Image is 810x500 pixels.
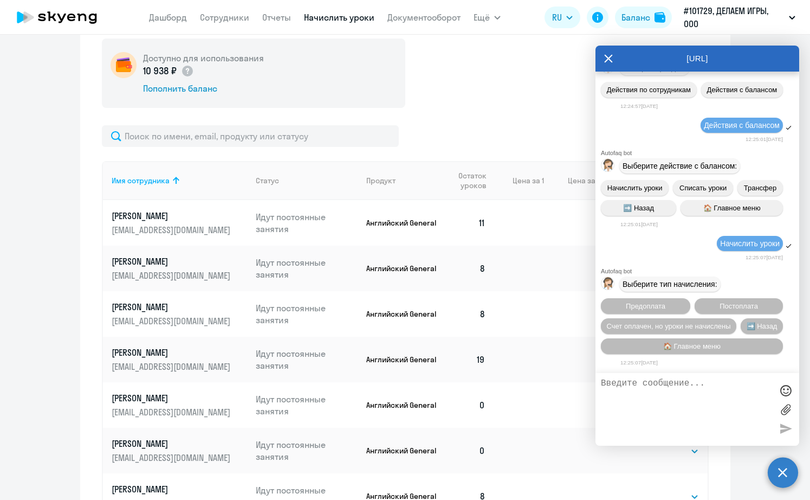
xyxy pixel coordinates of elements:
[620,103,658,109] time: 12:24:57[DATE]
[620,360,658,366] time: 12:25:07[DATE]
[256,439,358,463] p: Идут постоянные занятия
[673,180,733,196] button: Списать уроки
[112,210,248,236] a: [PERSON_NAME][EMAIL_ADDRESS][DOMAIN_NAME]
[623,204,654,212] span: ➡️ Назад
[601,318,736,334] button: Счет оплачен, но уроки не начислены
[366,309,439,319] p: Английский General
[256,393,358,417] p: Идут постоянные занятия
[366,264,439,273] p: Английский General
[623,162,737,170] span: Выберите действие с балансом:
[720,239,780,248] span: Начислить уроки
[601,180,669,196] button: Начислить уроки
[703,204,761,212] span: 🏠 Главное меню
[474,7,501,28] button: Ещё
[439,200,495,246] td: 11
[112,301,233,313] p: [PERSON_NAME]
[474,11,490,24] span: Ещё
[256,257,358,280] p: Идут постоянные занятия
[744,184,777,192] span: Трансфер
[695,298,783,314] button: Постоплата
[112,210,233,222] p: [PERSON_NAME]
[143,82,264,94] div: Пополнить баланс
[112,438,248,464] a: [PERSON_NAME][EMAIL_ADDRESS][DOMAIN_NAME]
[112,301,248,327] a: [PERSON_NAME][EMAIL_ADDRESS][DOMAIN_NAME]
[112,406,233,418] p: [EMAIL_ADDRESS][DOMAIN_NAME]
[387,12,461,23] a: Документооборот
[366,400,439,410] p: Английский General
[143,64,195,78] p: 10 938 ₽
[366,218,439,228] p: Английский General
[366,446,439,456] p: Английский General
[601,277,615,293] img: bot avatar
[112,224,233,236] p: [EMAIL_ADDRESS][DOMAIN_NAME]
[439,428,495,473] td: 0
[678,4,801,30] button: #101729, ДЕЛАЕМ ИГРЫ, ООО
[262,12,291,23] a: Отчеты
[366,176,396,185] div: Продукт
[256,176,279,185] div: Статус
[741,318,783,334] button: ➡️ Назад
[439,382,495,428] td: 0
[684,4,785,30] p: #101729, ДЕЛАЕМ ИГРЫ, ООО
[621,11,650,24] div: Баланс
[704,121,780,130] span: Действия с балансом
[439,246,495,291] td: 8
[663,342,721,350] span: 🏠 Главное меню
[149,12,187,23] a: Дашборд
[679,184,727,192] span: Списать уроки
[448,171,495,190] div: Остаток уроков
[112,315,233,327] p: [EMAIL_ADDRESS][DOMAIN_NAME]
[111,52,137,78] img: wallet-circle.png
[448,171,487,190] span: Остаток уроков
[256,348,358,371] p: Идут постоянные занятия
[112,270,233,281] p: [EMAIL_ADDRESS][DOMAIN_NAME]
[112,176,170,185] div: Имя сотрудника
[112,438,233,450] p: [PERSON_NAME]
[747,322,777,330] span: ➡️ Назад
[112,483,233,495] p: [PERSON_NAME]
[112,347,248,373] a: [PERSON_NAME][EMAIL_ADDRESS][DOMAIN_NAME]
[366,355,439,364] p: Английский General
[112,361,233,373] p: [EMAIL_ADDRESS][DOMAIN_NAME]
[626,302,665,310] span: Предоплата
[615,7,672,28] button: Балансbalance
[601,338,783,354] button: 🏠 Главное меню
[545,7,580,28] button: RU
[601,200,676,216] button: ➡️ Назад
[601,298,690,314] button: Предоплата
[439,291,495,337] td: 8
[256,176,358,185] div: Статус
[256,302,358,326] p: Идут постоянные занятия
[112,452,233,464] p: [EMAIL_ADDRESS][DOMAIN_NAME]
[777,401,794,418] label: Лимит 10 файлов
[620,221,658,227] time: 12:25:01[DATE]
[494,161,544,200] th: Цена за 1
[720,302,758,310] span: Постоплата
[601,159,615,175] img: bot avatar
[601,268,799,274] div: Autofaq bot
[544,161,618,200] th: Цена за пакет
[102,125,399,147] input: Поиск по имени, email, продукту или статусу
[623,280,717,289] span: Выберите тип начисления:
[701,82,783,98] button: Действия с балансом
[737,180,783,196] button: Трансфер
[681,200,783,216] button: 🏠 Главное меню
[439,337,495,382] td: 19
[112,392,233,404] p: [PERSON_NAME]
[112,347,233,358] p: [PERSON_NAME]
[607,184,663,192] span: Начислить уроки
[256,211,358,235] p: Идут постоянные занятия
[746,254,783,260] time: 12:25:07[DATE]
[707,86,777,94] span: Действия с балансом
[607,322,731,330] span: Счет оплачен, но уроки не начислены
[607,86,691,94] span: Действия по сотрудникам
[112,392,248,418] a: [PERSON_NAME][EMAIL_ADDRESS][DOMAIN_NAME]
[746,136,783,142] time: 12:25:01[DATE]
[200,12,249,23] a: Сотрудники
[601,150,799,156] div: Autofaq bot
[112,255,233,267] p: [PERSON_NAME]
[112,176,248,185] div: Имя сотрудника
[601,82,697,98] button: Действия по сотрудникам
[655,12,665,23] img: balance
